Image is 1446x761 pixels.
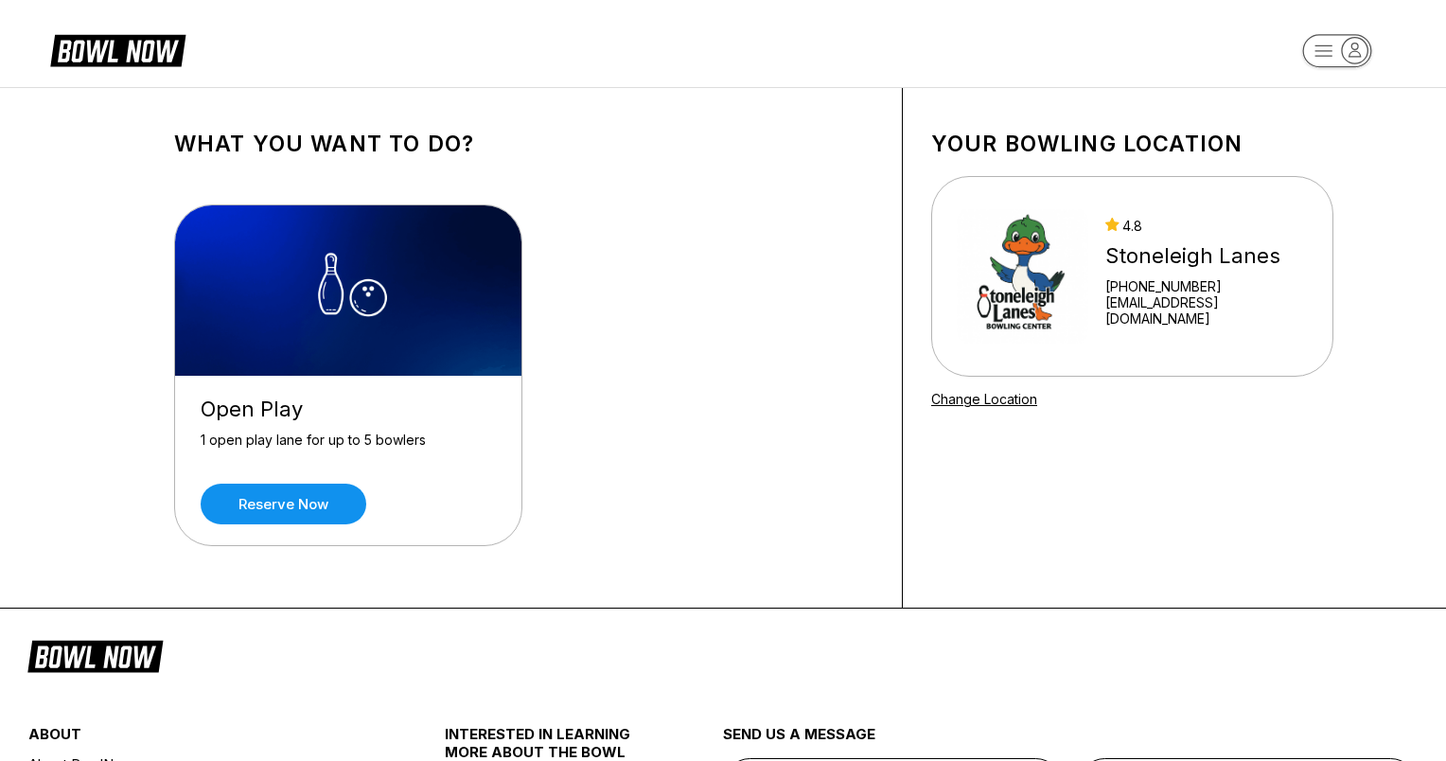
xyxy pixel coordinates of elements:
div: [PHONE_NUMBER] [1105,278,1308,294]
div: Stoneleigh Lanes [1105,243,1308,269]
a: [EMAIL_ADDRESS][DOMAIN_NAME] [1105,294,1308,327]
h1: What you want to do? [174,131,873,157]
div: 1 open play lane for up to 5 bowlers [201,432,496,465]
img: Open Play [175,205,523,376]
div: Open Play [201,397,496,422]
h1: Your bowling location [931,131,1333,157]
div: about [28,725,376,752]
a: Reserve now [201,484,366,524]
div: send us a message [723,725,1418,758]
div: 4.8 [1105,218,1308,234]
img: Stoneleigh Lanes [957,205,1088,347]
a: Change Location [931,391,1037,407]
